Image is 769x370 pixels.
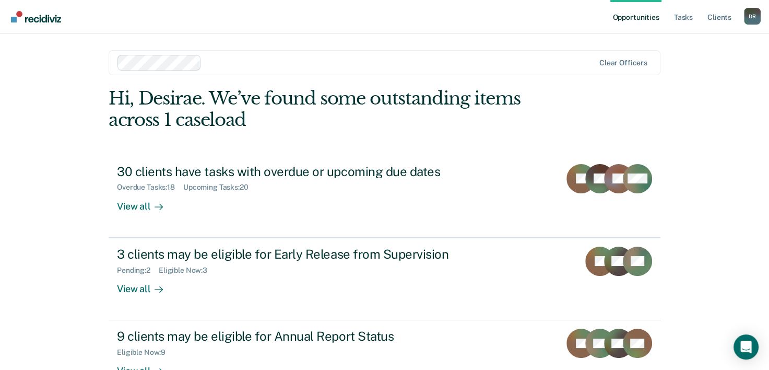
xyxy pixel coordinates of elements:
div: Overdue Tasks : 18 [117,183,183,192]
div: 3 clients may be eligible for Early Release from Supervision [117,247,483,262]
div: Hi, Desirae. We’ve found some outstanding items across 1 caseload [109,88,550,131]
div: Eligible Now : 9 [117,348,174,357]
a: 3 clients may be eligible for Early Release from SupervisionPending:2Eligible Now:3View all [109,238,660,320]
img: Recidiviz [11,11,61,22]
button: Profile dropdown button [744,8,761,25]
a: 30 clients have tasks with overdue or upcoming due datesOverdue Tasks:18Upcoming Tasks:20View all [109,156,660,238]
div: View all [117,192,175,212]
div: Clear officers [599,59,647,67]
div: View all [117,274,175,295]
div: D R [744,8,761,25]
div: Open Intercom Messenger [733,334,759,360]
div: 9 clients may be eligible for Annual Report Status [117,329,483,344]
div: Eligible Now : 3 [159,266,216,275]
div: Upcoming Tasks : 20 [183,183,257,192]
div: 30 clients have tasks with overdue or upcoming due dates [117,164,483,179]
div: Pending : 2 [117,266,159,275]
